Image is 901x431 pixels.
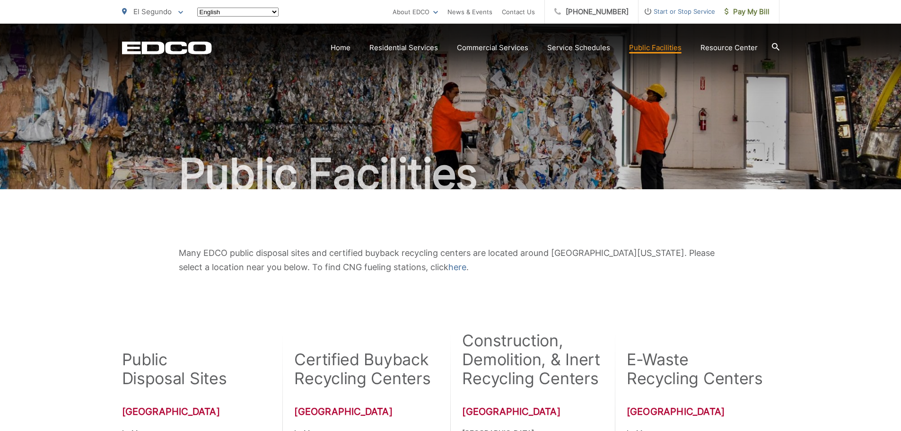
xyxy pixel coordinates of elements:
[179,248,715,272] span: Many EDCO public disposal sites and certified buyback recycling centers are located around [GEOGR...
[122,41,212,54] a: EDCD logo. Return to the homepage.
[122,350,227,388] h2: Public Disposal Sites
[133,7,172,16] span: El Segundo
[725,6,770,18] span: Pay My Bill
[294,350,431,388] h2: Certified Buyback Recycling Centers
[627,350,763,388] h2: E-Waste Recycling Centers
[294,406,431,417] h3: [GEOGRAPHIC_DATA]
[462,331,603,388] h2: Construction, Demolition, & Inert Recycling Centers
[502,6,535,18] a: Contact Us
[700,42,758,53] a: Resource Center
[627,406,779,417] h3: [GEOGRAPHIC_DATA]
[331,42,350,53] a: Home
[457,42,528,53] a: Commercial Services
[369,42,438,53] a: Residential Services
[547,42,610,53] a: Service Schedules
[629,42,682,53] a: Public Facilities
[448,260,466,274] a: here
[447,6,492,18] a: News & Events
[122,406,271,417] h3: [GEOGRAPHIC_DATA]
[122,150,779,198] h1: Public Facilities
[393,6,438,18] a: About EDCO
[197,8,279,17] select: Select a language
[462,406,603,417] h3: [GEOGRAPHIC_DATA]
